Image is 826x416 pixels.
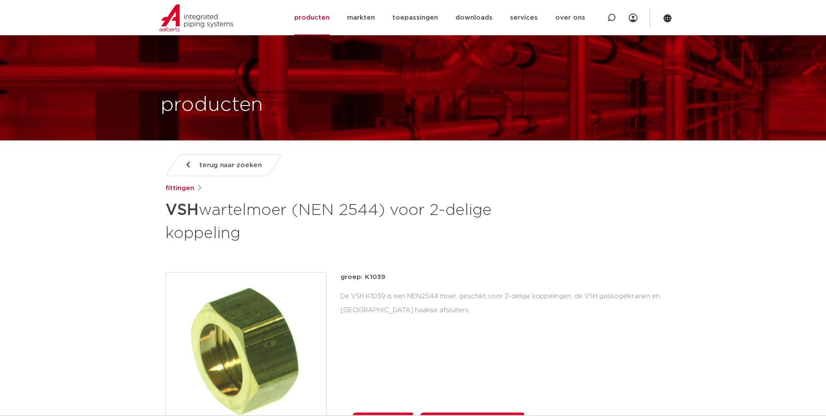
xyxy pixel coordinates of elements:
[341,272,661,283] p: groep: K1039
[165,202,199,218] strong: VSH
[199,158,262,172] span: terug naar zoeken
[165,183,194,194] a: fittingen
[165,154,282,176] a: terug naar zoeken
[161,91,263,119] h1: producten
[165,197,492,244] h1: wartelmoer (NEN 2544) voor 2-delige koppeling
[341,290,661,317] div: De VSH K1039 is een NEN2544 moer, geschikt voor 2-delige koppelingen, de VSH gaskogelkranen en [G...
